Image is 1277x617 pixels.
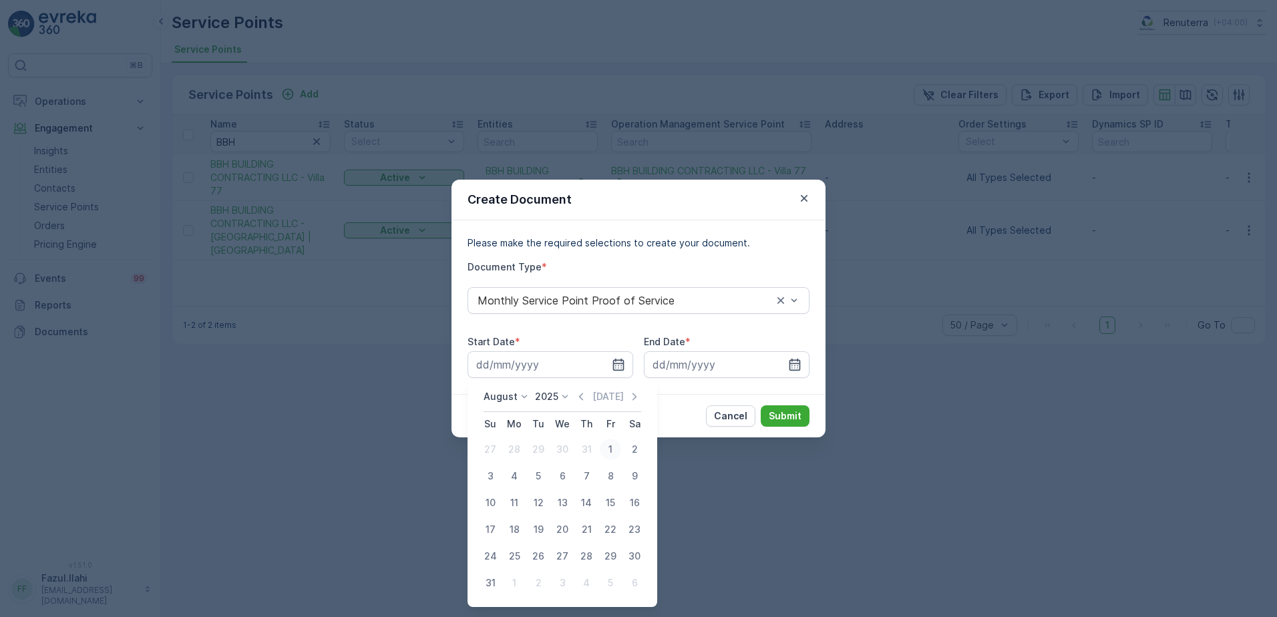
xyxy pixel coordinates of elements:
[468,190,572,209] p: Create Document
[468,236,809,250] p: Please make the required selections to create your document.
[624,465,645,487] div: 9
[528,546,549,567] div: 26
[552,492,573,513] div: 13
[644,351,809,378] input: dd/mm/yyyy
[600,439,621,460] div: 1
[598,412,622,436] th: Friday
[576,519,597,540] div: 21
[576,546,597,567] div: 28
[552,519,573,540] div: 20
[769,409,801,423] p: Submit
[714,409,747,423] p: Cancel
[528,439,549,460] div: 29
[504,492,525,513] div: 11
[706,405,755,427] button: Cancel
[504,439,525,460] div: 28
[468,351,633,378] input: dd/mm/yyyy
[600,572,621,594] div: 5
[480,572,501,594] div: 31
[576,492,597,513] div: 14
[484,390,518,403] p: August
[468,261,542,272] label: Document Type
[504,546,525,567] div: 25
[528,519,549,540] div: 19
[480,465,501,487] div: 3
[576,465,597,487] div: 7
[576,439,597,460] div: 31
[468,336,515,347] label: Start Date
[552,439,573,460] div: 30
[480,546,501,567] div: 24
[624,519,645,540] div: 23
[480,519,501,540] div: 17
[761,405,809,427] button: Submit
[552,572,573,594] div: 3
[504,519,525,540] div: 18
[600,465,621,487] div: 8
[600,519,621,540] div: 22
[480,439,501,460] div: 27
[528,572,549,594] div: 2
[622,412,647,436] th: Saturday
[624,492,645,513] div: 16
[478,412,502,436] th: Sunday
[552,546,573,567] div: 27
[574,412,598,436] th: Thursday
[504,465,525,487] div: 4
[535,390,558,403] p: 2025
[526,412,550,436] th: Tuesday
[504,572,525,594] div: 1
[528,465,549,487] div: 5
[624,439,645,460] div: 2
[644,336,685,347] label: End Date
[592,390,624,403] p: [DATE]
[528,492,549,513] div: 12
[624,572,645,594] div: 6
[502,412,526,436] th: Monday
[576,572,597,594] div: 4
[600,492,621,513] div: 15
[600,546,621,567] div: 29
[480,492,501,513] div: 10
[624,546,645,567] div: 30
[552,465,573,487] div: 6
[550,412,574,436] th: Wednesday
